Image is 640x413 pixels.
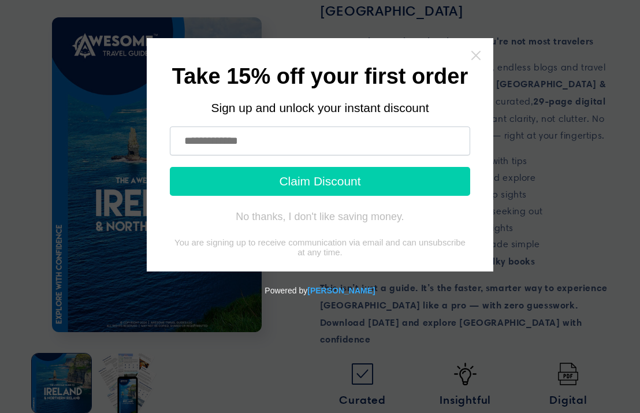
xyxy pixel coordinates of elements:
div: You are signing up to receive communication via email and can unsubscribe at any time. [170,237,470,256]
a: Close widget [470,50,482,61]
div: Sign up and unlock your instant discount [170,101,470,114]
a: Powered by Tydal [307,285,375,295]
div: Powered by [5,271,635,309]
div: No thanks, I don't like saving money. [236,210,404,222]
button: Claim Discount [170,166,470,195]
h1: Take 15% off your first order [170,67,470,86]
